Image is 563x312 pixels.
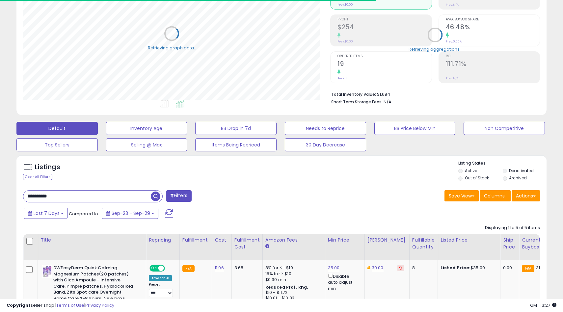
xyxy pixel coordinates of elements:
label: Deactivated [509,168,534,173]
div: 3.68 [234,265,257,271]
div: Clear All Filters [23,174,52,180]
div: 0.00 [503,265,514,271]
div: Fulfillable Quantity [412,237,435,250]
button: Inventory Age [106,122,187,135]
button: Non Competitive [464,122,545,135]
button: Needs to Reprice [285,122,366,135]
div: $10 - $11.72 [265,290,320,296]
button: Last 7 Days [24,208,68,219]
div: [PERSON_NAME] [367,237,407,244]
button: BB Price Below Min [374,122,456,135]
div: Current Buybox Price [522,237,556,250]
label: Out of Stock [465,175,489,181]
div: Repricing [149,237,177,244]
button: Default [16,122,98,135]
div: $0.30 min [265,277,320,283]
b: DWEasyDerm Quick Calming Magnesium Patches(20 patches) with Cica Ampoule - Intensive Care, Pimple... [53,265,133,309]
div: Fulfillment Cost [234,237,260,250]
label: Archived [509,175,527,181]
strong: Copyright [7,302,31,308]
label: Active [465,168,477,173]
small: FBA [182,265,195,272]
button: 30 Day Decrease [285,138,366,151]
h5: Listings [35,163,60,172]
a: Privacy Policy [85,302,114,308]
span: Columns [484,193,505,199]
div: Cost [215,237,229,244]
div: Retrieving graph data.. [148,45,196,51]
button: Filters [166,190,192,202]
span: ON [150,266,158,271]
button: BB Drop in 7d [195,122,277,135]
div: Fulfillment [182,237,209,244]
a: 39.00 [372,265,384,271]
a: Terms of Use [56,302,84,308]
b: Reduced Prof. Rng. [265,284,308,290]
span: 2025-10-7 13:27 GMT [530,302,556,308]
div: seller snap | | [7,302,114,309]
div: Title [40,237,143,244]
button: Selling @ Max [106,138,187,151]
div: Retrieving aggregations.. [409,46,462,52]
button: Save View [444,190,479,201]
div: Min Price [328,237,362,244]
small: Amazon Fees. [265,244,269,249]
p: Listing States: [458,160,546,167]
span: OFF [164,266,174,271]
span: Compared to: [69,211,99,217]
b: Listed Price: [441,265,470,271]
button: Sep-23 - Sep-29 [102,208,158,219]
button: Columns [480,190,511,201]
div: 15% for > $10 [265,271,320,277]
span: Sep-23 - Sep-29 [112,210,150,217]
div: Amazon AI [149,275,172,281]
button: Actions [512,190,540,201]
div: $35.00 [441,265,495,271]
div: Displaying 1 to 5 of 5 items [485,225,540,231]
a: 35.00 [328,265,340,271]
span: Last 7 Days [34,210,60,217]
img: 41Y3gWSrIYL._SL40_.jpg [42,265,52,278]
span: 31.05 [536,265,547,271]
button: Top Sellers [16,138,98,151]
div: Preset: [149,282,174,297]
div: 8% for <= $10 [265,265,320,271]
div: Listed Price [441,237,497,244]
small: FBA [522,265,534,272]
button: Items Being Repriced [195,138,277,151]
div: Disable auto adjust min [328,273,360,292]
a: 11.96 [215,265,224,271]
div: Amazon Fees [265,237,322,244]
div: 8 [412,265,433,271]
div: Ship Price [503,237,516,250]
